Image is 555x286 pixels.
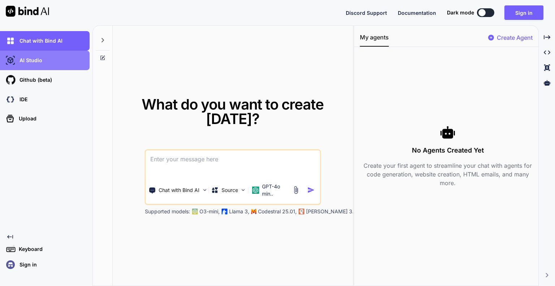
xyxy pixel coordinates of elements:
p: AI Studio [17,57,42,64]
img: attachment [292,186,300,194]
span: Documentation [398,10,436,16]
button: My agents [360,33,389,47]
img: ai-studio [4,54,17,67]
img: Bind AI [6,6,49,17]
p: Upload [16,115,36,122]
p: Keyboard [16,246,43,253]
img: Pick Tools [202,187,208,193]
p: Create Agent [497,33,533,42]
img: Pick Models [240,187,246,193]
img: Llama2 [222,209,228,214]
p: Source [221,187,238,194]
p: Create your first agent to streamline your chat with agents for code generation, website creation... [360,161,535,187]
p: Chat with Bind AI [17,37,63,44]
span: Dark mode [447,9,474,16]
p: GPT-4o min.. [262,183,289,197]
img: GPT-4 [192,209,198,214]
p: IDE [17,96,27,103]
button: Discord Support [346,9,387,17]
p: O3-mini, [199,208,220,215]
img: Mistral-AI [251,209,257,214]
img: icon [307,186,315,194]
h3: No Agents Created Yet [360,145,535,155]
span: Discord Support [346,10,387,16]
p: [PERSON_NAME] 3.7 Sonnet, [306,208,376,215]
span: What do you want to create [DATE]? [142,95,324,128]
p: Supported models: [145,208,190,215]
img: githubLight [4,74,17,86]
button: Sign in [504,5,543,20]
p: Chat with Bind AI [159,187,199,194]
img: signin [4,259,17,271]
p: Llama 3, [229,208,249,215]
img: GPT-4o mini [252,187,259,194]
p: Codestral 25.01, [258,208,297,215]
img: chat [4,35,17,47]
button: Documentation [398,9,436,17]
img: claude [299,209,305,214]
p: Sign in [17,261,37,268]
p: Github (beta) [17,76,52,84]
img: darkCloudIdeIcon [4,93,17,106]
